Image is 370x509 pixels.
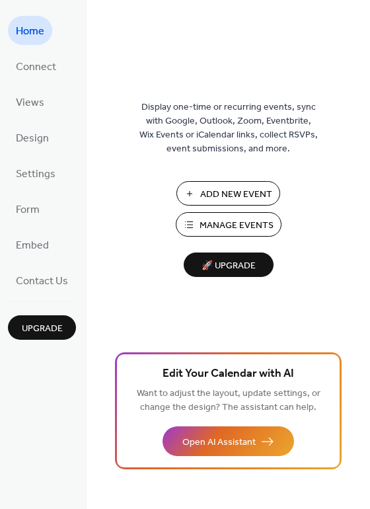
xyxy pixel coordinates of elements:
span: Open AI Assistant [182,436,256,450]
a: Home [8,16,52,45]
span: Contact Us [16,271,68,292]
a: Connect [8,52,64,81]
button: 🚀 Upgrade [184,253,274,277]
a: Views [8,87,52,116]
span: Embed [16,235,49,256]
span: Want to adjust the layout, update settings, or change the design? The assistant can help. [137,385,320,416]
span: Upgrade [22,322,63,336]
button: Open AI Assistant [163,426,294,456]
span: Add New Event [200,188,272,202]
a: Design [8,123,57,152]
button: Add New Event [176,181,280,206]
span: Design [16,128,49,149]
a: Form [8,194,48,223]
span: Edit Your Calendar with AI [163,365,294,383]
span: Display one-time or recurring events, sync with Google, Outlook, Zoom, Eventbrite, Wix Events or ... [139,100,318,156]
span: 🚀 Upgrade [192,257,266,275]
span: Settings [16,164,55,185]
a: Embed [8,230,57,259]
a: Settings [8,159,63,188]
span: Views [16,93,44,114]
a: Contact Us [8,266,76,295]
button: Manage Events [176,212,281,237]
span: Connect [16,57,56,78]
span: Manage Events [200,219,274,233]
span: Home [16,21,44,42]
button: Upgrade [8,315,76,340]
span: Form [16,200,40,221]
